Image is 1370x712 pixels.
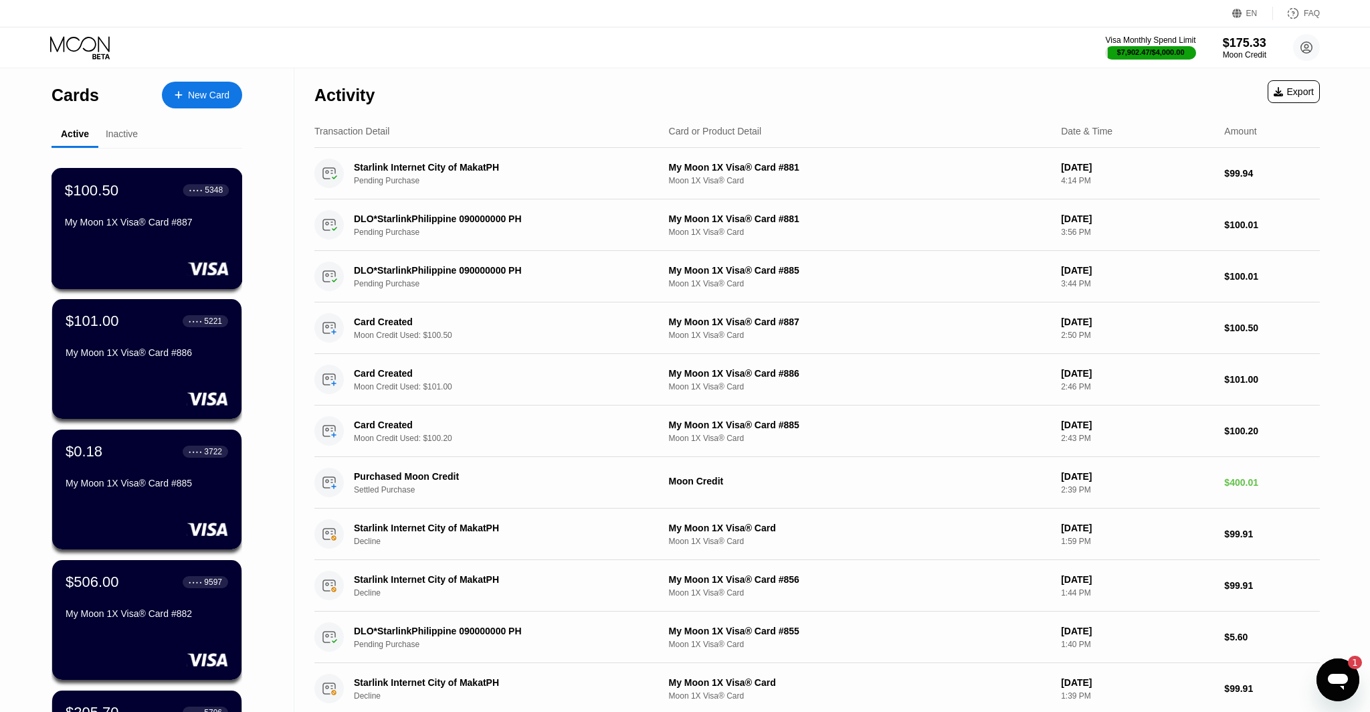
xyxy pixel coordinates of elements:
[52,430,241,549] div: $0.18● ● ● ●3722My Moon 1X Visa® Card #885
[669,331,1051,340] div: Moon 1X Visa® Card
[354,213,642,224] div: DLO*StarlinkPhilippine 090000000 PH
[669,162,1051,173] div: My Moon 1X Visa® Card #881
[314,354,1320,406] div: Card CreatedMoon Credit Used: $101.00My Moon 1X Visa® Card #886Moon 1X Visa® Card[DATE]2:46 PM$10...
[1246,9,1258,18] div: EN
[314,126,389,137] div: Transaction Detail
[1117,48,1185,56] div: $7,902.47 / $4,000.00
[669,228,1051,237] div: Moon 1X Visa® Card
[354,331,663,340] div: Moon Credit Used: $100.50
[314,406,1320,457] div: Card CreatedMoon Credit Used: $100.20My Moon 1X Visa® Card #885Moon 1X Visa® Card[DATE]2:43 PM$10...
[1224,683,1320,694] div: $99.91
[66,478,228,488] div: My Moon 1X Visa® Card #885
[1061,574,1213,585] div: [DATE]
[354,485,663,495] div: Settled Purchase
[1232,7,1273,20] div: EN
[314,86,375,105] div: Activity
[354,279,663,288] div: Pending Purchase
[1061,677,1213,688] div: [DATE]
[669,317,1051,327] div: My Moon 1X Visa® Card #887
[669,640,1051,649] div: Moon 1X Visa® Card
[204,577,222,587] div: 9597
[669,126,762,137] div: Card or Product Detail
[1061,640,1213,649] div: 1:40 PM
[354,640,663,649] div: Pending Purchase
[314,560,1320,612] div: Starlink Internet City of MakatPHDeclineMy Moon 1X Visa® Card #856Moon 1X Visa® Card[DATE]1:44 PM...
[1061,126,1112,137] div: Date & Time
[1224,168,1320,179] div: $99.94
[66,608,228,619] div: My Moon 1X Visa® Card #882
[66,443,102,460] div: $0.18
[52,169,241,288] div: $100.50● ● ● ●5348My Moon 1X Visa® Card #887
[1105,35,1195,60] div: Visa Monthly Spend Limit$7,902.47/$4,000.00
[66,313,119,330] div: $101.00
[669,368,1051,379] div: My Moon 1X Visa® Card #886
[1061,471,1213,482] div: [DATE]
[1224,323,1320,333] div: $100.50
[1061,213,1213,224] div: [DATE]
[1223,50,1266,60] div: Moon Credit
[65,217,229,228] div: My Moon 1X Visa® Card #887
[61,128,89,139] div: Active
[314,302,1320,354] div: Card CreatedMoon Credit Used: $100.50My Moon 1X Visa® Card #887Moon 1X Visa® Card[DATE]2:50 PM$10...
[314,612,1320,663] div: DLO*StarlinkPhilippine 090000000 PHPending PurchaseMy Moon 1X Visa® Card #855Moon 1X Visa® Card[D...
[205,185,223,195] div: 5348
[189,580,202,584] div: ● ● ● ●
[1061,176,1213,185] div: 4:14 PM
[669,279,1051,288] div: Moon 1X Visa® Card
[1224,580,1320,591] div: $99.91
[314,457,1320,509] div: Purchased Moon CreditSettled PurchaseMoon Credit[DATE]2:39 PM$400.01
[669,626,1051,636] div: My Moon 1X Visa® Card #855
[669,176,1051,185] div: Moon 1X Visa® Card
[1268,80,1320,103] div: Export
[1061,162,1213,173] div: [DATE]
[188,90,229,101] div: New Card
[354,162,642,173] div: Starlink Internet City of MakatPH
[354,588,663,598] div: Decline
[1224,426,1320,436] div: $100.20
[354,537,663,546] div: Decline
[204,447,222,456] div: 3722
[354,317,642,327] div: Card Created
[52,560,241,680] div: $506.00● ● ● ●9597My Moon 1X Visa® Card #882
[354,434,663,443] div: Moon Credit Used: $100.20
[1061,382,1213,391] div: 2:46 PM
[669,691,1051,701] div: Moon 1X Visa® Card
[1304,9,1320,18] div: FAQ
[1316,658,1359,701] iframe: Button to launch messaging window, 1 unread message
[66,573,119,591] div: $506.00
[354,382,663,391] div: Moon Credit Used: $101.00
[1274,86,1314,97] div: Export
[1224,374,1320,385] div: $101.00
[1061,434,1213,443] div: 2:43 PM
[1224,632,1320,642] div: $5.60
[204,317,222,326] div: 5221
[1224,477,1320,488] div: $400.01
[52,299,241,419] div: $101.00● ● ● ●5221My Moon 1X Visa® Card #886
[1061,331,1213,340] div: 2:50 PM
[1223,36,1266,50] div: $175.33
[669,213,1051,224] div: My Moon 1X Visa® Card #881
[189,319,202,323] div: ● ● ● ●
[1105,35,1195,45] div: Visa Monthly Spend Limit
[1061,588,1213,598] div: 1:44 PM
[669,574,1051,585] div: My Moon 1X Visa® Card #856
[669,420,1051,430] div: My Moon 1X Visa® Card #885
[354,228,663,237] div: Pending Purchase
[354,626,642,636] div: DLO*StarlinkPhilippine 090000000 PH
[1224,271,1320,282] div: $100.01
[314,509,1320,560] div: Starlink Internet City of MakatPHDeclineMy Moon 1X Visa® CardMoon 1X Visa® Card[DATE]1:59 PM$99.91
[1224,126,1256,137] div: Amount
[52,86,99,105] div: Cards
[1061,368,1213,379] div: [DATE]
[1061,626,1213,636] div: [DATE]
[314,199,1320,251] div: DLO*StarlinkPhilippine 090000000 PHPending PurchaseMy Moon 1X Visa® Card #881Moon 1X Visa® Card[D...
[1223,36,1266,60] div: $175.33Moon Credit
[1335,656,1362,669] iframe: Number of unread messages
[65,181,118,199] div: $100.50
[1061,523,1213,533] div: [DATE]
[106,128,138,139] div: Inactive
[354,677,642,688] div: Starlink Internet City of MakatPH
[189,450,202,454] div: ● ● ● ●
[354,691,663,701] div: Decline
[669,265,1051,276] div: My Moon 1X Visa® Card #885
